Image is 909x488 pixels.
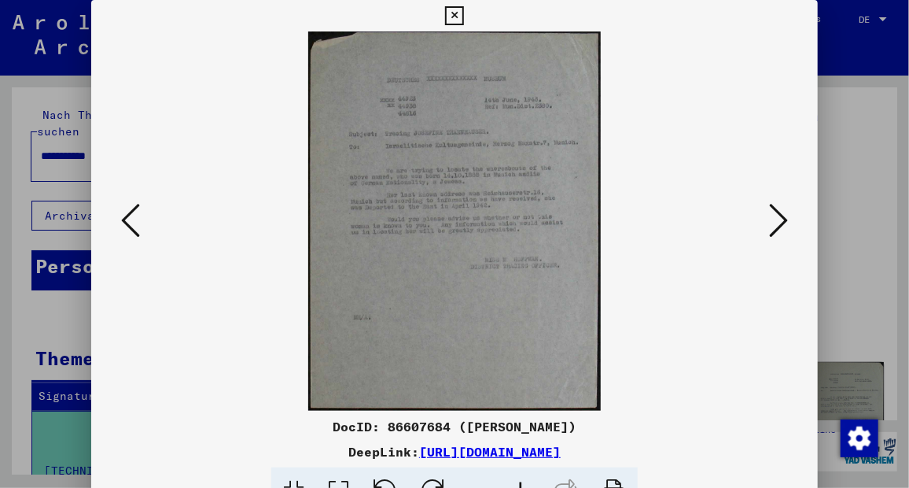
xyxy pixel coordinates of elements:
[841,420,878,457] img: Zustimmung ändern
[91,417,819,436] div: DocID: 86607684 ([PERSON_NAME])
[840,419,878,457] div: Zustimmung ändern
[91,442,819,461] div: DeepLink:
[419,444,561,460] a: [URL][DOMAIN_NAME]
[145,31,765,411] img: 001.jpg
